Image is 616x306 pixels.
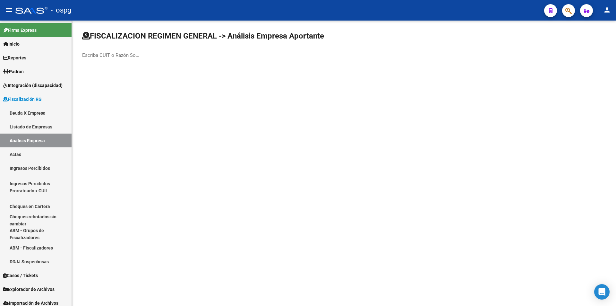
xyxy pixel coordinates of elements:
[3,40,20,48] span: Inicio
[603,6,611,14] mat-icon: person
[3,286,55,293] span: Explorador de Archivos
[3,68,24,75] span: Padrón
[82,31,324,41] h1: FISCALIZACION REGIMEN GENERAL -> Análisis Empresa Aportante
[3,82,63,89] span: Integración (discapacidad)
[3,272,38,279] span: Casos / Tickets
[3,54,26,61] span: Reportes
[3,27,37,34] span: Firma Express
[3,96,42,103] span: Fiscalización RG
[594,284,610,300] div: Open Intercom Messenger
[51,3,71,17] span: - ospg
[5,6,13,14] mat-icon: menu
